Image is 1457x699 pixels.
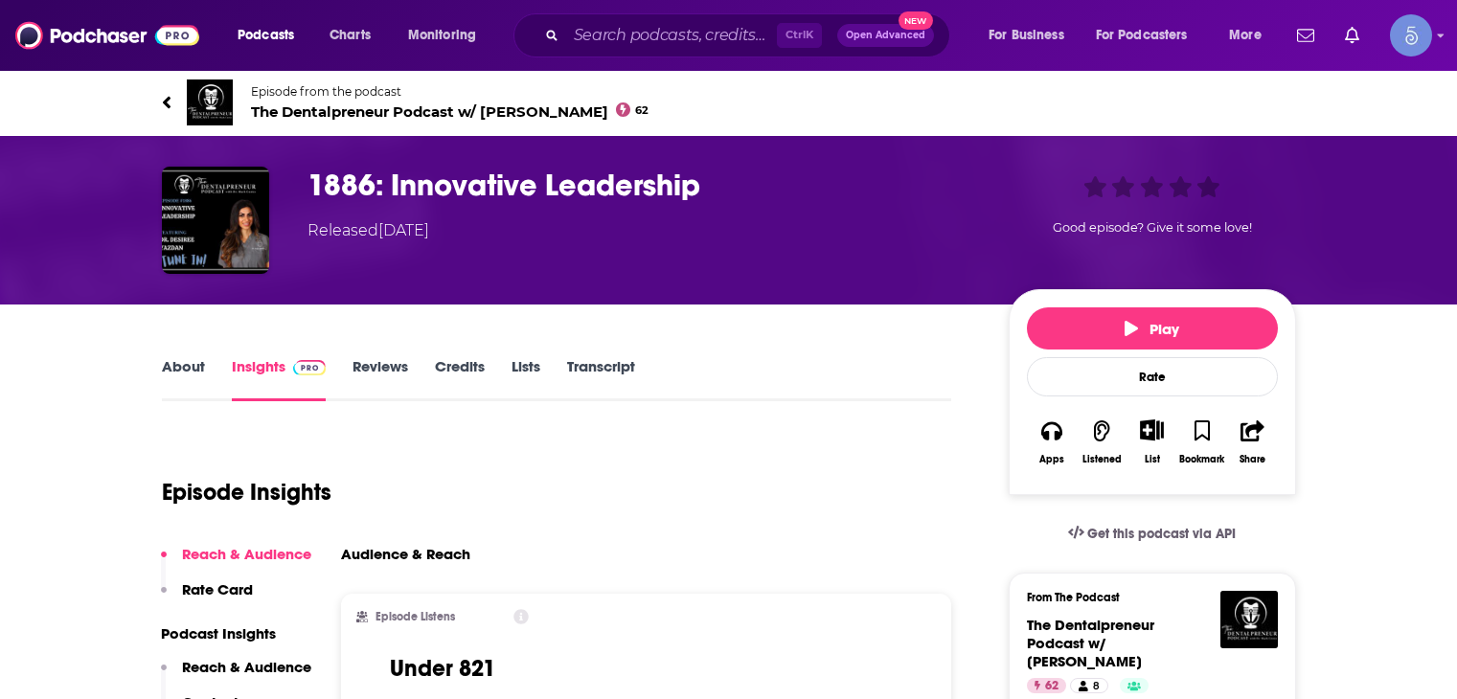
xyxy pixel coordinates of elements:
div: Share [1240,454,1265,465]
p: Reach & Audience [182,658,311,676]
span: Ctrl K [777,23,822,48]
img: Podchaser - Follow, Share and Rate Podcasts [15,17,199,54]
a: The Dentalpreneur Podcast w/ Dr. Mark Costes [1027,616,1154,670]
span: Logged in as Spiral5-G1 [1390,14,1432,56]
a: About [162,357,205,401]
div: Apps [1039,454,1064,465]
a: 62 [1027,678,1066,693]
img: 1886: Innovative Leadership [162,167,269,274]
img: User Profile [1390,14,1432,56]
span: 62 [1045,677,1059,696]
a: Lists [512,357,540,401]
img: The Dentalpreneur Podcast w/ Dr. Mark Costes [1220,591,1278,648]
div: Show More ButtonList [1127,407,1176,477]
a: Show notifications dropdown [1289,19,1322,52]
a: The Dentalpreneur Podcast w/ Dr. Mark CostesEpisode from the podcastThe Dentalpreneur Podcast w/ ... [162,79,1296,125]
a: Reviews [353,357,408,401]
div: Released [DATE] [307,219,429,242]
button: Share [1227,407,1277,477]
button: Open AdvancedNew [837,24,934,47]
button: open menu [975,20,1088,51]
button: Play [1027,307,1278,349]
button: Listened [1077,407,1127,477]
button: Show profile menu [1390,14,1432,56]
input: Search podcasts, credits, & more... [566,20,777,51]
h3: 1886: Innovative Leadership [307,167,978,204]
a: Get this podcast via API [1053,510,1252,557]
div: Search podcasts, credits, & more... [532,13,968,57]
button: open menu [1083,20,1216,51]
button: open menu [395,20,501,51]
button: open menu [1216,20,1286,51]
button: Show More Button [1132,419,1172,440]
span: Play [1125,320,1179,338]
button: Apps [1027,407,1077,477]
p: Reach & Audience [182,545,311,563]
h3: Audience & Reach [341,545,470,563]
span: 8 [1093,677,1100,696]
p: Podcast Insights [161,624,311,643]
div: List [1145,453,1160,465]
span: New [899,11,933,30]
span: Good episode? Give it some love! [1053,220,1252,235]
div: Rate [1027,357,1278,396]
img: Podchaser Pro [293,360,327,375]
img: The Dentalpreneur Podcast w/ Dr. Mark Costes [187,79,233,125]
span: Charts [330,22,371,49]
p: Rate Card [182,580,253,598]
span: For Business [989,22,1064,49]
span: Open Advanced [846,31,925,40]
div: Listened [1082,454,1122,465]
button: Reach & Audience [161,658,311,693]
a: Transcript [567,357,635,401]
span: Podcasts [238,22,294,49]
a: InsightsPodchaser Pro [232,357,327,401]
div: Bookmark [1179,454,1224,465]
span: Get this podcast via API [1087,526,1236,542]
a: Credits [435,357,485,401]
span: For Podcasters [1096,22,1188,49]
button: Reach & Audience [161,545,311,580]
a: Charts [317,20,382,51]
span: The Dentalpreneur Podcast w/ [PERSON_NAME] [251,102,649,121]
a: Show notifications dropdown [1337,19,1367,52]
h3: From The Podcast [1027,591,1263,604]
h3: Under 821 [390,654,495,683]
span: Episode from the podcast [251,84,649,99]
span: More [1229,22,1262,49]
span: 62 [635,106,649,115]
span: Monitoring [408,22,476,49]
span: The Dentalpreneur Podcast w/ [PERSON_NAME] [1027,616,1154,670]
h1: Episode Insights [162,478,331,507]
a: 8 [1070,678,1107,693]
button: Rate Card [161,580,253,616]
button: Bookmark [1177,407,1227,477]
button: open menu [224,20,319,51]
h2: Episode Listens [376,610,455,623]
